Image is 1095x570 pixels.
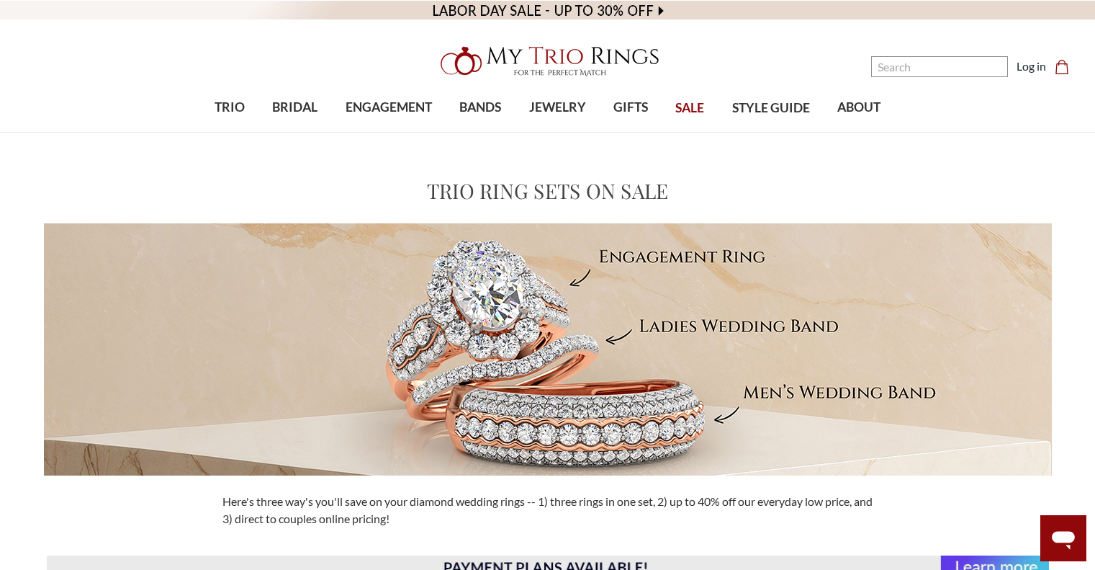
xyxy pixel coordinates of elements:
[675,99,704,117] span: SALE
[258,84,331,131] a: BRIDAL
[515,84,599,131] a: JEWELRY
[382,131,396,133] button: submenu toggle
[433,38,663,84] img: My Trio Rings
[529,98,586,117] span: JEWELRY
[732,99,810,117] span: STYLE GUIDE
[1055,58,1078,75] a: Cart with 0 items
[662,85,718,132] a: SALE
[215,98,245,117] span: TRIO
[1055,60,1069,74] svg: cart.cart_preview
[332,84,446,131] a: ENGAGEMENT
[718,85,823,132] a: STYLE GUIDE
[201,84,258,131] a: TRIO
[871,56,1008,77] input: Search
[473,131,487,133] button: submenu toggle
[1017,58,1046,75] a: Log in
[346,98,432,117] span: ENGAGEMENT
[613,98,648,117] span: GIFTS
[446,84,515,131] a: BANDS
[222,131,237,133] button: submenu toggle
[623,131,638,133] button: submenu toggle
[214,493,882,527] div: Here's three way's you'll save on your diamond wedding rings -- 1) three rings in one set, 2) up ...
[459,98,501,117] span: BANDS
[272,98,317,117] span: BRIDAL
[600,84,662,131] a: GIFTS
[550,131,564,133] button: submenu toggle
[317,38,778,84] a: My Trio Rings
[44,223,1052,476] img: Meet Your Perfect Match MyTrioRings
[427,176,669,206] h1: Trio Ring Sets on Sale
[288,131,302,133] button: submenu toggle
